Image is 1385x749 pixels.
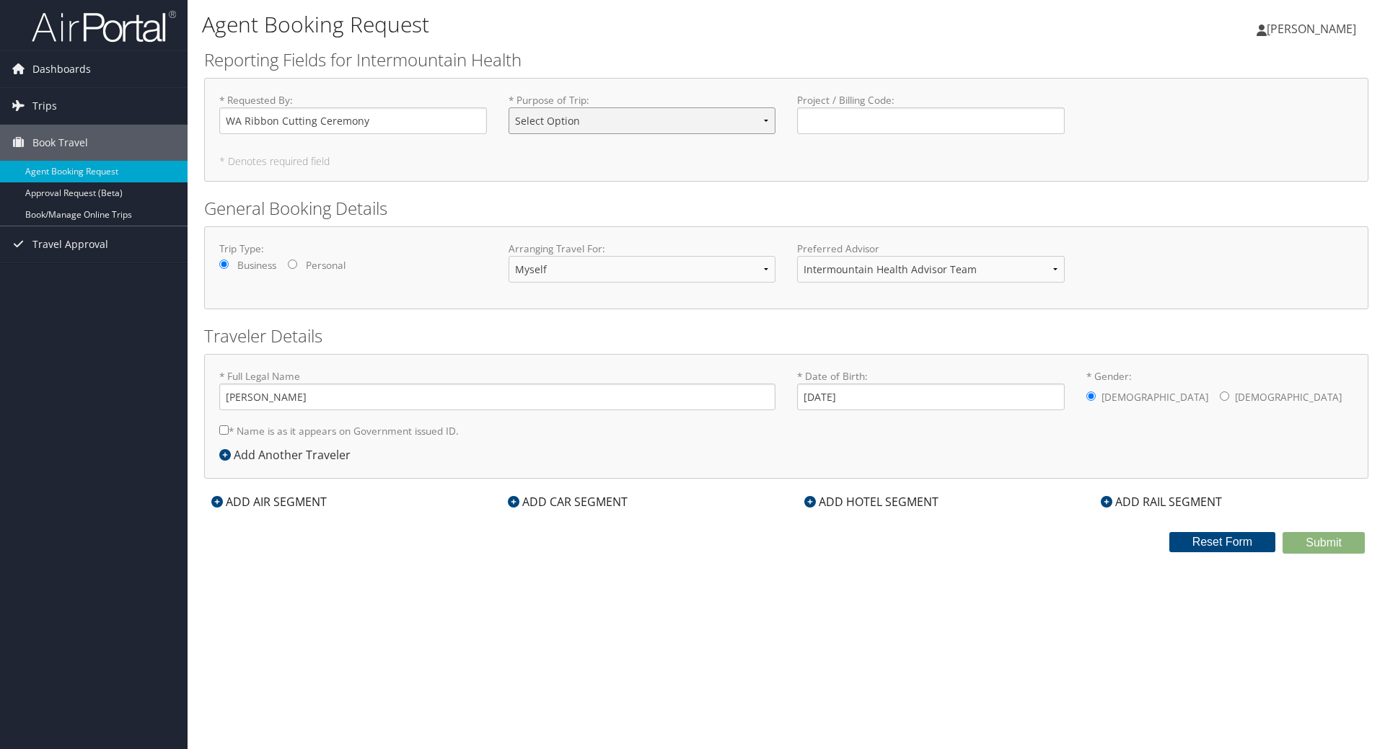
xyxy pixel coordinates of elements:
label: * Gender: [1086,369,1354,412]
span: Trips [32,88,57,124]
label: Preferred Advisor [797,241,1065,256]
span: Dashboards [32,51,91,87]
button: Reset Form [1169,532,1276,552]
label: Business [237,258,276,272]
span: Travel Approval [32,226,108,262]
a: [PERSON_NAME] [1257,7,1371,50]
label: * Name is as it appears on Government issued ID. [219,417,459,444]
img: airportal-logo.png [32,9,176,43]
h2: Reporting Fields for Intermountain Health [204,48,1368,72]
span: [PERSON_NAME] [1267,21,1356,37]
input: Project / Billing Code: [797,107,1065,134]
div: ADD AIR SEGMENT [204,493,334,510]
label: Project / Billing Code : [797,93,1065,134]
input: * Name is as it appears on Government issued ID. [219,425,229,435]
label: * Requested By : [219,93,487,134]
input: * Gender:[DEMOGRAPHIC_DATA][DEMOGRAPHIC_DATA] [1086,391,1096,401]
button: Submit [1283,532,1365,554]
span: Book Travel [32,125,88,161]
label: [DEMOGRAPHIC_DATA] [1102,384,1208,411]
h2: Traveler Details [204,324,1368,348]
h5: * Denotes required field [219,156,1353,167]
input: * Full Legal Name [219,384,775,410]
input: * Requested By: [219,107,487,134]
h2: General Booking Details [204,196,1368,221]
div: ADD CAR SEGMENT [501,493,635,510]
label: * Purpose of Trip : [509,93,776,146]
label: Arranging Travel For: [509,241,776,256]
label: * Full Legal Name [219,369,775,410]
div: ADD RAIL SEGMENT [1094,493,1229,510]
label: Personal [306,258,346,272]
div: ADD HOTEL SEGMENT [797,493,946,510]
input: * Gender:[DEMOGRAPHIC_DATA][DEMOGRAPHIC_DATA] [1220,391,1229,401]
h1: Agent Booking Request [202,9,981,40]
label: [DEMOGRAPHIC_DATA] [1235,384,1342,411]
input: * Date of Birth: [797,384,1065,410]
label: * Date of Birth: [797,369,1065,410]
label: Trip Type: [219,241,487,256]
div: Add Another Traveler [219,446,358,464]
select: * Purpose of Trip: [509,107,776,134]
